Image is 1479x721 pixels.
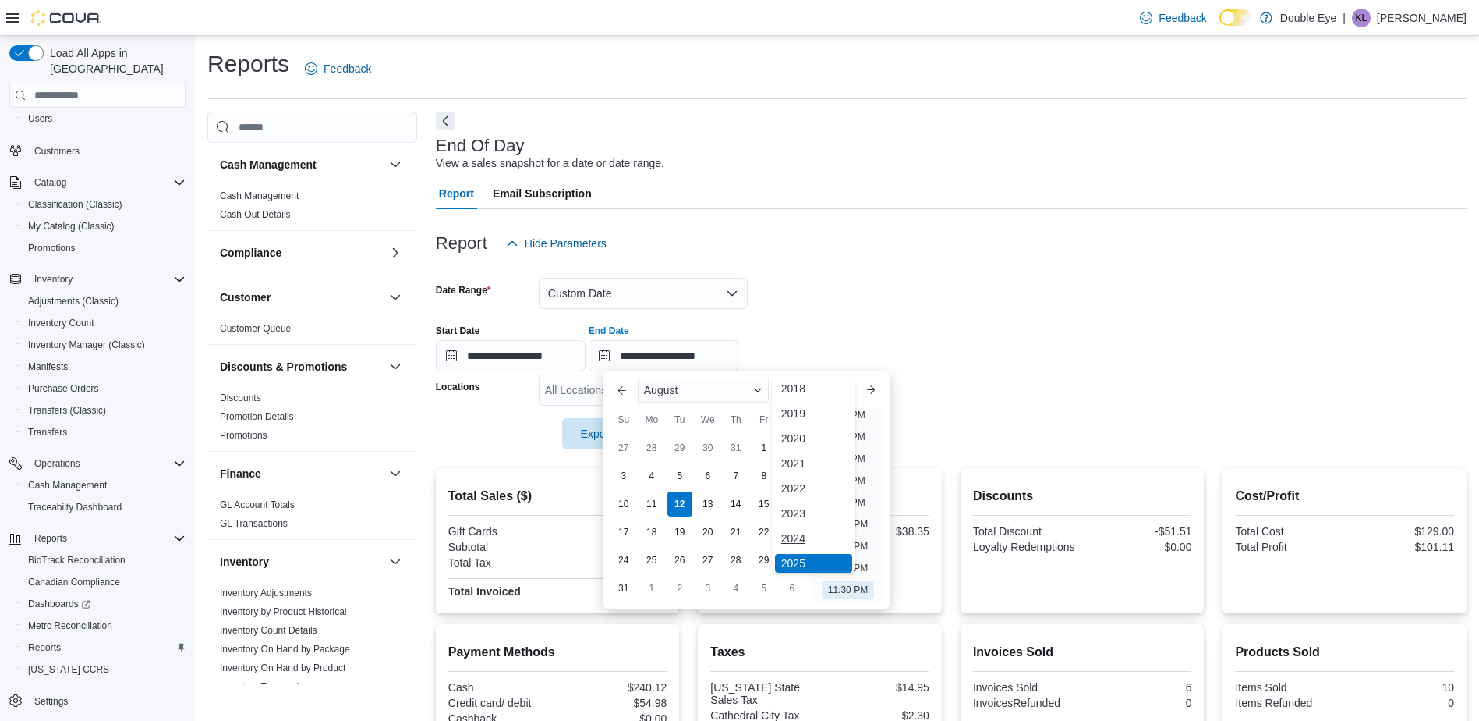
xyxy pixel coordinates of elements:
a: Inventory Count [22,314,101,332]
a: Inventory Manager (Classic) [22,336,151,354]
a: Purchase Orders [22,379,105,398]
span: My Catalog (Classic) [28,220,115,233]
button: Compliance [220,245,383,261]
button: Catalog [28,173,73,192]
div: Total Tax [448,556,554,569]
a: Inventory Adjustments [220,588,312,598]
button: Cash Management [220,157,383,172]
span: Purchase Orders [28,382,99,395]
span: Inventory [28,270,186,289]
h3: Report [436,234,487,253]
a: Customers [28,142,86,161]
a: Inventory by Product Historical [220,606,347,617]
span: Inventory Manager (Classic) [28,339,145,351]
a: Reports [22,638,67,657]
button: Users [16,108,192,130]
div: day-26 [667,548,692,573]
div: Kevin Lopez [1352,9,1371,27]
span: Metrc Reconciliation [22,616,186,635]
div: day-27 [611,435,636,460]
span: Metrc Reconciliation [28,620,112,632]
div: [US_STATE] State Sales Tax [710,681,816,706]
div: day-1 [752,435,777,460]
span: Promotions [220,429,267,442]
div: day-12 [667,492,692,517]
div: $240.12 [561,681,667,694]
div: day-3 [611,463,636,488]
p: [PERSON_NAME] [1377,9,1467,27]
button: Discounts & Promotions [386,357,405,376]
div: day-25 [639,548,664,573]
span: Classification (Classic) [28,198,122,211]
div: day-5 [667,463,692,488]
a: Adjustments (Classic) [22,292,125,311]
span: Reports [22,638,186,657]
a: Dashboards [16,593,192,615]
div: Su [611,407,636,432]
button: Adjustments (Classic) [16,290,192,312]
button: Finance [386,464,405,483]
div: day-2 [667,576,692,601]
span: Operations [28,454,186,473]
a: Feedback [1134,2,1212,34]
div: Items Sold [1235,681,1341,694]
div: $295.10 [561,585,667,598]
button: [US_STATE] CCRS [16,659,192,680]
img: Cova [31,10,101,26]
a: Cash Management [22,476,113,495]
h3: Inventory [220,554,269,570]
div: Tu [667,407,692,432]
button: Customer [386,288,405,307]
button: Canadian Compliance [16,571,192,593]
span: Adjustments (Classic) [22,292,186,311]
button: Export [562,418,649,449]
div: 2025 [775,554,852,573]
div: day-4 [724,576,748,601]
span: Manifests [22,357,186,376]
span: Transfers (Classic) [28,404,106,417]
div: day-14 [724,492,748,517]
button: Cash Management [16,474,192,496]
a: Canadian Compliance [22,573,126,591]
a: Dashboards [22,595,97,613]
button: Promotions [16,237,192,259]
button: Purchase Orders [16,378,192,400]
div: 2022 [775,479,852,498]
div: Total Cost [1235,525,1341,538]
span: GL Account Totals [220,499,295,511]
span: Cash Management [28,479,107,492]
span: Feedback [324,61,371,76]
button: Catalog [3,172,192,194]
a: GL Transactions [220,518,288,529]
div: Loyalty Redemptions [973,541,1079,553]
span: [US_STATE] CCRS [28,663,109,676]
span: Cash Out Details [220,208,291,221]
div: Subtotal [448,541,554,553]
span: Manifests [28,360,68,373]
span: Promotions [22,239,186,257]
h3: Cash Management [220,157,317,172]
span: Inventory On Hand by Package [220,643,350,655]
a: Settings [28,692,74,711]
button: Previous Month [610,378,635,403]
div: day-24 [611,548,636,573]
span: Transfers [28,426,67,439]
button: Manifests [16,356,192,378]
a: Users [22,109,58,128]
div: day-21 [724,520,748,545]
span: Inventory Count [22,314,186,332]
strong: Total Invoiced [448,585,521,598]
div: day-22 [752,520,777,545]
button: Inventory [28,270,79,289]
a: Promotions [22,239,82,257]
h2: Discounts [973,487,1192,506]
input: Press the down key to enter a popover containing a calendar. Press the escape key to close the po... [589,340,738,371]
div: day-31 [611,576,636,601]
span: Transfers (Classic) [22,401,186,420]
a: Cash Out Details [220,209,291,220]
button: Customer [220,289,383,305]
button: Custom Date [539,278,748,309]
a: Cash Management [220,190,299,201]
span: Users [28,112,52,125]
button: Inventory [220,554,383,570]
